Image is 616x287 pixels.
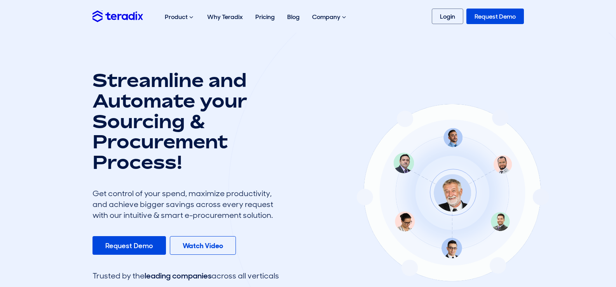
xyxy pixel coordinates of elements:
a: Pricing [249,5,281,29]
div: Get control of your spend, maximize productivity, and achieve bigger savings across every request... [92,188,279,221]
a: Request Demo [466,9,524,24]
a: Why Teradix [201,5,249,29]
div: Product [159,5,201,30]
b: Watch Video [183,241,223,250]
div: Trusted by the across all verticals [92,270,279,281]
a: Request Demo [92,236,166,255]
a: Watch Video [170,236,236,255]
a: Login [432,9,463,24]
span: leading companies [145,271,211,281]
a: Blog [281,5,306,29]
div: Company [306,5,354,30]
h1: Streamline and Automate your Sourcing & Procurement Process! [92,70,279,172]
img: Teradix logo [92,10,143,22]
